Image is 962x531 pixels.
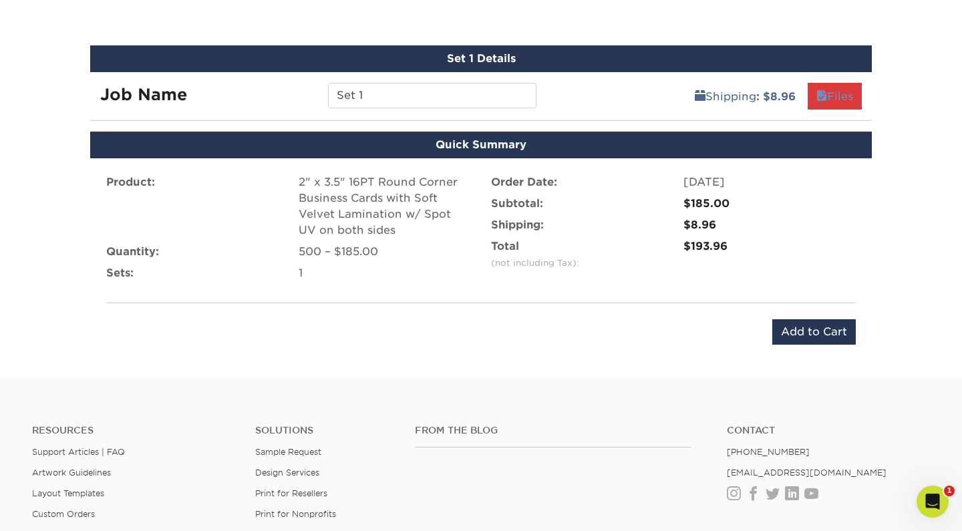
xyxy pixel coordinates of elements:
div: $185.00 [683,196,856,212]
a: [PHONE_NUMBER] [727,447,810,457]
h4: Resources [32,425,235,436]
span: files [816,90,827,103]
div: $8.96 [683,217,856,233]
a: Contact [727,425,930,436]
a: Files [808,83,862,110]
small: (not including Tax): [491,258,579,268]
iframe: Google Customer Reviews [3,490,114,526]
b: : $8.96 [756,90,796,103]
label: Order Date: [491,174,557,190]
label: Shipping: [491,217,544,233]
label: Product: [106,174,155,190]
div: 1 [299,265,471,281]
div: 500 – $185.00 [299,244,471,260]
span: 1 [944,486,955,496]
label: Sets: [106,265,134,281]
a: Design Services [255,468,319,478]
iframe: Intercom live chat [917,486,949,518]
a: Sample Request [255,447,321,457]
a: Print for Resellers [255,488,327,498]
label: Total [491,238,579,271]
label: Subtotal: [491,196,543,212]
span: shipping [695,90,705,103]
h4: From the Blog [415,425,691,436]
a: [EMAIL_ADDRESS][DOMAIN_NAME] [727,468,887,478]
div: Set 1 Details [90,45,872,72]
strong: Job Name [100,85,187,104]
div: 2" x 3.5" 16PT Round Corner Business Cards with Soft Velvet Lamination w/ Spot UV on both sides [299,174,471,238]
input: Enter a job name [328,83,536,108]
div: [DATE] [683,174,856,190]
a: Shipping: $8.96 [686,83,804,110]
a: Artwork Guidelines [32,468,111,478]
div: $193.96 [683,238,856,254]
h4: Solutions [255,425,395,436]
label: Quantity: [106,244,159,260]
a: Layout Templates [32,488,104,498]
div: Quick Summary [90,132,872,158]
a: Print for Nonprofits [255,509,336,519]
a: Support Articles | FAQ [32,447,125,457]
input: Add to Cart [772,319,856,345]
